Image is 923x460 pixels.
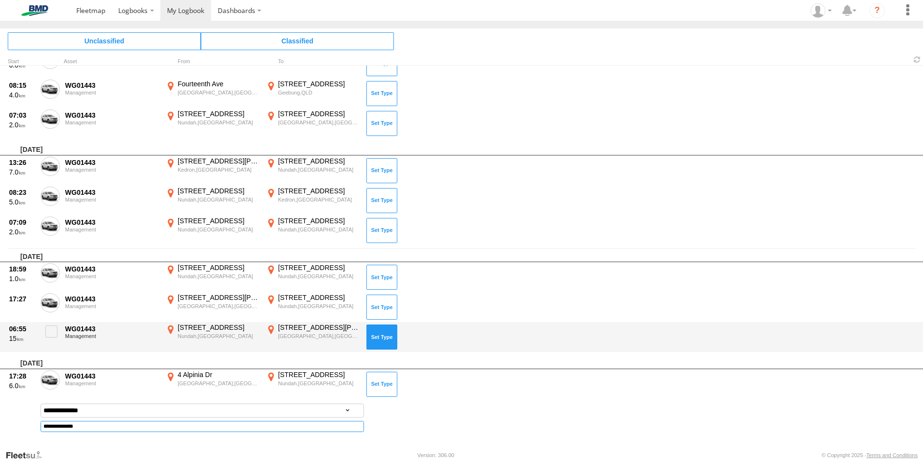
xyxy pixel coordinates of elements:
div: WG01443 [65,218,159,227]
div: [STREET_ADDRESS] [178,323,259,332]
div: Kedron,[GEOGRAPHIC_DATA] [178,166,259,173]
label: Click to View Event Location [265,157,361,185]
div: [STREET_ADDRESS] [278,263,360,272]
div: Nundah,[GEOGRAPHIC_DATA] [278,380,360,387]
div: [STREET_ADDRESS] [178,263,259,272]
button: Click to Set [366,218,397,243]
div: Management [65,227,159,232]
button: Click to Set [366,158,397,183]
div: Fourteenth Ave [178,80,259,88]
div: Management [65,273,159,279]
div: Version: 306.00 [418,452,454,458]
label: Click to View Event Location [164,216,261,244]
div: [STREET_ADDRESS] [178,187,259,195]
div: 5.0 [9,198,35,206]
label: Click to View Event Location [164,263,261,291]
button: Click to Set [366,81,397,106]
span: Click to view Unclassified Trips [8,32,201,50]
div: To [265,59,361,64]
div: Nundah,[GEOGRAPHIC_DATA] [178,119,259,126]
div: WG01443 [65,111,159,120]
div: 18:59 [9,265,35,273]
i: ? [869,3,885,18]
button: Click to Set [366,295,397,320]
div: [STREET_ADDRESS] [278,109,360,118]
div: 07:09 [9,218,35,227]
div: [STREET_ADDRESS] [278,157,360,165]
div: 4 Alpinia Dr [178,370,259,379]
div: 6.0 [9,61,35,69]
button: Click to Set [366,265,397,290]
div: Nundah,[GEOGRAPHIC_DATA] [178,196,259,203]
div: 6.0 [9,381,35,390]
div: WG01443 [65,188,159,197]
div: [STREET_ADDRESS] [278,80,360,88]
div: [GEOGRAPHIC_DATA],[GEOGRAPHIC_DATA] [178,380,259,387]
div: 17:27 [9,295,35,303]
div: Nundah,[GEOGRAPHIC_DATA] [178,226,259,233]
div: 08:15 [9,81,35,90]
div: 15 [9,334,35,343]
div: 13:26 [9,158,35,167]
div: [STREET_ADDRESS] [178,109,259,118]
div: Gerard Garry [807,3,835,18]
span: Refresh [911,55,923,64]
div: [GEOGRAPHIC_DATA],[GEOGRAPHIC_DATA] [278,333,360,339]
div: 2.0 [9,228,35,236]
div: Nundah,[GEOGRAPHIC_DATA] [178,273,259,280]
label: Click to View Event Location [164,293,261,321]
div: Management [65,197,159,203]
a: Terms and Conditions [867,452,918,458]
div: 2.0 [9,121,35,129]
div: WG01443 [65,265,159,273]
div: [STREET_ADDRESS][PERSON_NAME] [178,157,259,165]
div: [STREET_ADDRESS] [278,370,360,379]
button: Click to Set [366,372,397,397]
div: [STREET_ADDRESS][PERSON_NAME] [178,293,259,302]
label: Click to View Event Location [265,323,361,351]
div: Management [65,333,159,339]
label: Click to View Event Location [265,109,361,137]
div: Management [65,120,159,125]
div: Click to Sort [8,59,37,64]
div: Management [65,380,159,386]
div: 4.0 [9,91,35,99]
button: Click to Set [366,325,397,350]
div: [GEOGRAPHIC_DATA],[GEOGRAPHIC_DATA] [178,303,259,310]
div: Nundah,[GEOGRAPHIC_DATA] [278,166,360,173]
label: Click to View Event Location [164,109,261,137]
div: 7.0 [9,168,35,176]
div: 17:28 [9,372,35,380]
a: Visit our Website [5,450,50,460]
span: Click to view Classified Trips [201,32,394,50]
label: Click to View Event Location [164,157,261,185]
div: [STREET_ADDRESS] [278,293,360,302]
div: Kedron,[GEOGRAPHIC_DATA] [278,196,360,203]
label: Click to View Event Location [164,187,261,215]
label: Click to View Event Location [265,263,361,291]
label: Click to View Event Location [164,323,261,351]
div: 06:55 [9,325,35,333]
img: bmd-logo.svg [10,5,60,16]
div: 1.0 [9,274,35,283]
div: Management [65,90,159,95]
div: 08:23 [9,188,35,197]
div: WG01443 [65,372,159,380]
div: [GEOGRAPHIC_DATA],[GEOGRAPHIC_DATA] [178,89,259,96]
label: Click to View Event Location [265,216,361,244]
div: [STREET_ADDRESS] [278,187,360,195]
div: WG01443 [65,325,159,333]
label: Click to View Event Location [265,293,361,321]
button: Click to Set [366,111,397,136]
div: Management [65,303,159,309]
div: WG01443 [65,158,159,167]
div: [STREET_ADDRESS][PERSON_NAME] [278,323,360,332]
div: [GEOGRAPHIC_DATA],[GEOGRAPHIC_DATA] [278,119,360,126]
div: Nundah,[GEOGRAPHIC_DATA] [278,273,360,280]
div: [STREET_ADDRESS] [178,216,259,225]
div: Nundah,[GEOGRAPHIC_DATA] [278,226,360,233]
div: [STREET_ADDRESS] [278,216,360,225]
div: Geebung,QLD [278,89,360,96]
div: © Copyright 2025 - [822,452,918,458]
button: Click to Set [366,188,397,213]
